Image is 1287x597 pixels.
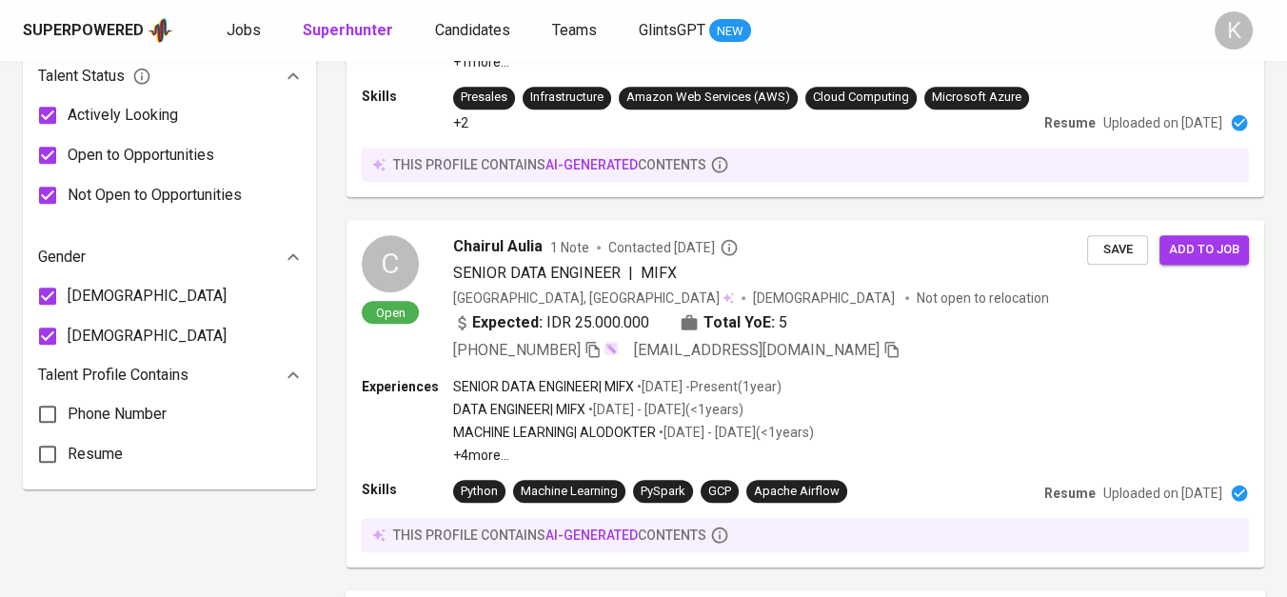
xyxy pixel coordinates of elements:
[38,65,151,88] span: Talent Status
[552,19,601,43] a: Teams
[38,246,86,269] p: Gender
[472,311,543,334] b: Expected:
[608,238,739,257] span: Contacted [DATE]
[530,89,604,107] div: Infrastructure
[346,220,1264,567] a: COpenChairul Aulia1 NoteContacted [DATE]SENIOR DATA ENGINEER|MIFX[GEOGRAPHIC_DATA], [GEOGRAPHIC_D...
[634,377,782,396] p: • [DATE] - Present ( 1 year )
[639,21,705,39] span: GlintsGPT
[68,104,178,127] span: Actively Looking
[68,443,123,466] span: Resume
[227,19,265,43] a: Jobs
[708,483,731,501] div: GCP
[453,113,468,132] p: +2
[634,341,880,359] span: [EMAIL_ADDRESS][DOMAIN_NAME]
[720,238,739,257] svg: By Batam recruiter
[453,52,891,71] p: +1 more ...
[628,262,633,285] span: |
[932,89,1021,107] div: Microsoft Azure
[453,400,585,419] p: DATA ENGINEER | MIFX
[435,19,514,43] a: Candidates
[303,21,393,39] b: Superhunter
[753,289,898,308] span: [DEMOGRAPHIC_DATA]
[38,364,188,387] p: Talent Profile Contains
[453,377,634,396] p: SENIOR DATA ENGINEER | MIFX
[1044,113,1096,132] p: Resume
[68,184,242,207] span: Not Open to Opportunities
[303,19,397,43] a: Superhunter
[38,356,301,394] div: Talent Profile Contains
[38,238,301,276] div: Gender
[639,19,751,43] a: GlintsGPT NEW
[68,285,227,308] span: [DEMOGRAPHIC_DATA]
[1103,113,1222,132] p: Uploaded on [DATE]
[779,311,787,334] span: 5
[656,423,814,442] p: • [DATE] - [DATE] ( <1 years )
[1097,239,1138,261] span: Save
[453,423,656,442] p: MACHINE LEARNING | ALODOKTER
[1044,484,1096,503] p: Resume
[362,235,419,292] div: C
[227,21,261,39] span: Jobs
[362,377,453,396] p: Experiences
[626,89,790,107] div: Amazon Web Services (AWS)
[453,311,649,334] div: IDR 25.000.000
[703,311,775,334] b: Total YoE:
[23,20,144,42] div: Superpowered
[1103,484,1222,503] p: Uploaded on [DATE]
[453,446,814,465] p: +4 more ...
[917,289,1049,308] p: Not open to relocation
[362,87,453,106] p: Skills
[453,235,543,258] span: Chairul Aulia
[435,21,510,39] span: Candidates
[393,526,706,545] p: this profile contains contents
[641,483,685,501] div: PySpark
[461,483,498,501] div: Python
[362,480,453,499] p: Skills
[68,403,167,426] span: Phone Number
[709,22,751,41] span: NEW
[521,483,618,501] div: Machine Learning
[545,527,638,543] span: AI-generated
[68,144,214,167] span: Open to Opportunities
[641,264,677,282] span: MIFX
[552,21,597,39] span: Teams
[1169,239,1239,261] span: Add to job
[23,16,173,45] a: Superpoweredapp logo
[461,89,507,107] div: Presales
[68,325,227,348] span: [DEMOGRAPHIC_DATA]
[38,57,301,95] div: Talent Status
[585,400,743,419] p: • [DATE] - [DATE] ( <1 years )
[453,289,734,308] div: [GEOGRAPHIC_DATA], [GEOGRAPHIC_DATA]
[368,305,413,321] span: Open
[545,157,638,172] span: AI-generated
[754,483,840,501] div: Apache Airflow
[148,16,173,45] img: app logo
[550,238,589,257] span: 1 Note
[453,341,581,359] span: [PHONE_NUMBER]
[393,155,706,174] p: this profile contains contents
[1215,11,1253,50] div: K
[813,89,909,107] div: Cloud Computing
[1087,235,1148,265] button: Save
[1159,235,1249,265] button: Add to job
[453,264,621,282] span: SENIOR DATA ENGINEER
[604,341,619,356] img: magic_wand.svg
